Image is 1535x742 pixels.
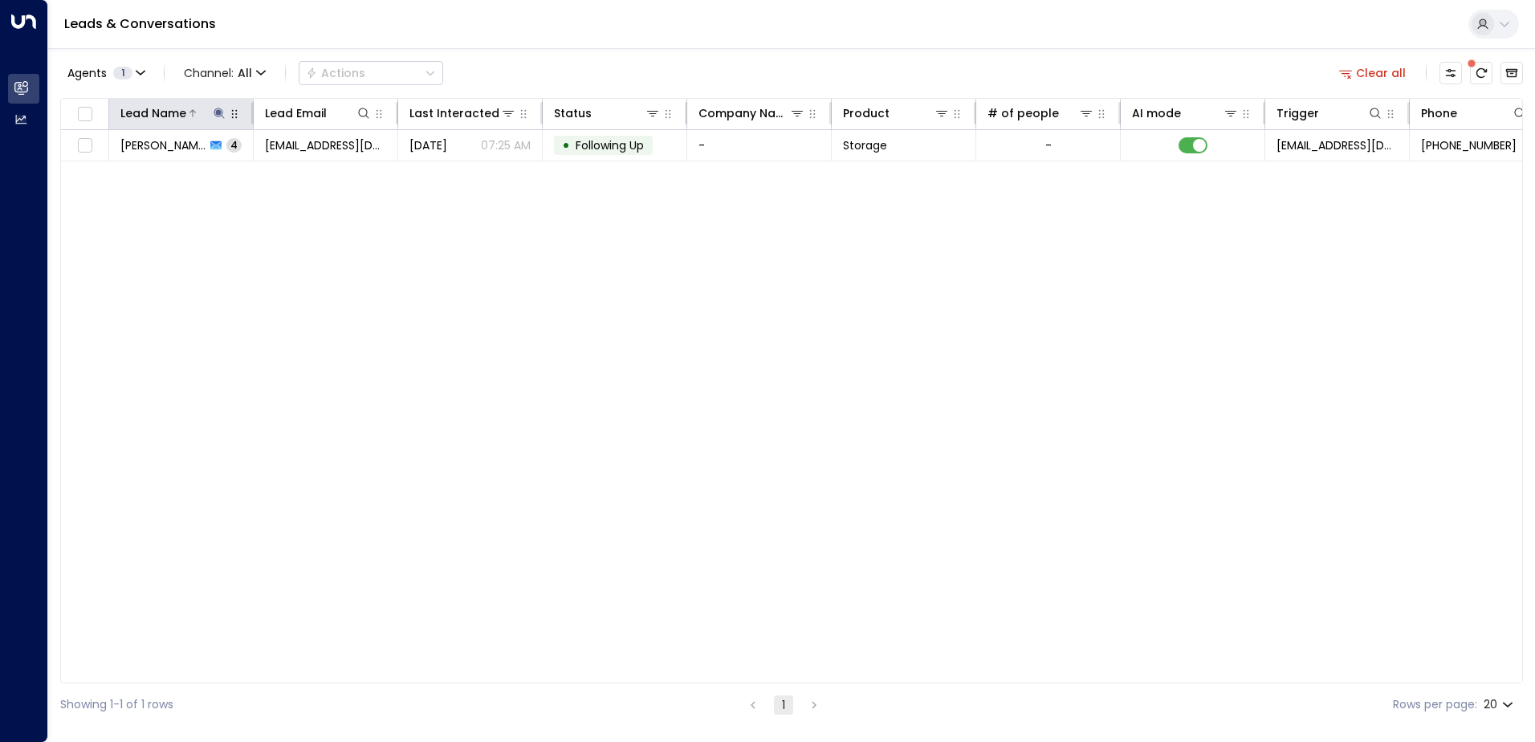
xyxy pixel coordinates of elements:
div: Trigger [1276,104,1383,123]
span: There are new threads available. Refresh the grid to view the latest updates. [1470,62,1492,84]
a: Leads & Conversations [64,14,216,33]
div: Company Name [698,104,789,123]
td: - [687,130,832,161]
div: Lead Name [120,104,227,123]
span: All [238,67,252,79]
div: Last Interacted [409,104,499,123]
span: Yesterday [409,137,447,153]
div: Lead Email [265,104,372,123]
span: Toggle select row [75,136,95,156]
div: Product [843,104,890,123]
div: Last Interacted [409,104,516,123]
div: Lead Name [120,104,186,123]
span: 4 [226,138,242,152]
span: Toggle select all [75,104,95,124]
div: # of people [987,104,1094,123]
button: Channel:All [177,62,272,84]
div: Showing 1-1 of 1 rows [60,696,173,713]
div: Trigger [1276,104,1319,123]
div: Phone [1421,104,1457,123]
div: AI mode [1132,104,1239,123]
div: AI mode [1132,104,1181,123]
div: Company Name [698,104,805,123]
div: - [1045,137,1052,153]
span: Channel: [177,62,272,84]
div: # of people [987,104,1059,123]
div: Product [843,104,950,123]
label: Rows per page: [1393,696,1477,713]
span: Agents [67,67,107,79]
span: +441405813237 [1421,137,1517,153]
span: leads@space-station.co.uk [1276,137,1398,153]
span: Storage [843,137,887,153]
button: Archived Leads [1500,62,1523,84]
div: Status [554,104,661,123]
nav: pagination navigation [743,695,825,715]
div: Button group with a nested menu [299,61,443,85]
span: David Rodger [120,137,206,153]
span: Following Up [576,137,644,153]
div: Actions [306,66,365,80]
p: 07:25 AM [481,137,531,153]
span: 1 [113,67,132,79]
div: 20 [1484,693,1517,716]
div: Lead Email [265,104,327,123]
div: Status [554,104,592,123]
button: Actions [299,61,443,85]
button: page 1 [774,695,793,715]
div: Phone [1421,104,1528,123]
span: rodger7898@gmail.com [265,137,386,153]
button: Clear all [1333,62,1413,84]
button: Agents1 [60,62,151,84]
div: • [562,132,570,159]
button: Customize [1439,62,1462,84]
